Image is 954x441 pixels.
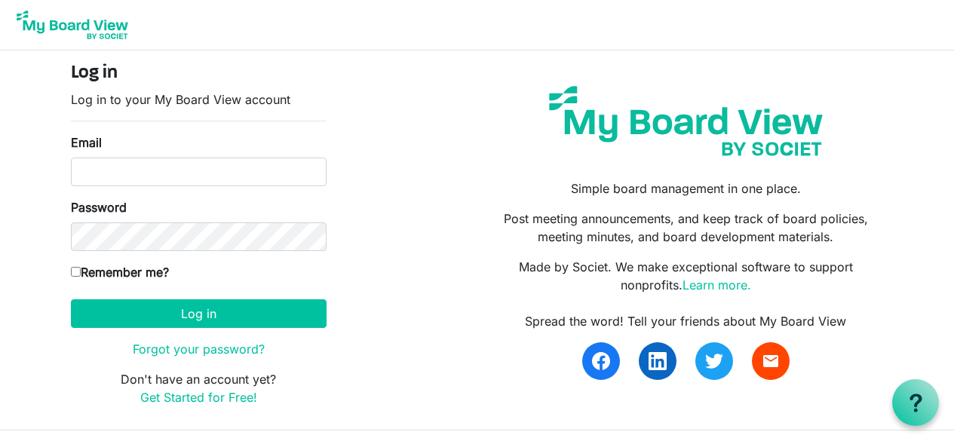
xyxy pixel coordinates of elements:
[133,341,265,357] a: Forgot your password?
[71,299,327,328] button: Log in
[71,90,327,109] p: Log in to your My Board View account
[71,263,169,281] label: Remember me?
[71,133,102,152] label: Email
[71,198,127,216] label: Password
[488,210,883,246] p: Post meeting announcements, and keep track of board policies, meeting minutes, and board developm...
[71,63,327,84] h4: Log in
[592,352,610,370] img: facebook.svg
[538,75,834,167] img: my-board-view-societ.svg
[71,267,81,277] input: Remember me?
[140,390,257,405] a: Get Started for Free!
[488,179,883,198] p: Simple board management in one place.
[762,352,780,370] span: email
[12,6,133,44] img: My Board View Logo
[752,342,790,380] a: email
[683,277,751,292] a: Learn more.
[488,258,883,294] p: Made by Societ. We make exceptional software to support nonprofits.
[649,352,667,370] img: linkedin.svg
[705,352,723,370] img: twitter.svg
[71,370,327,406] p: Don't have an account yet?
[488,312,883,330] div: Spread the word! Tell your friends about My Board View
